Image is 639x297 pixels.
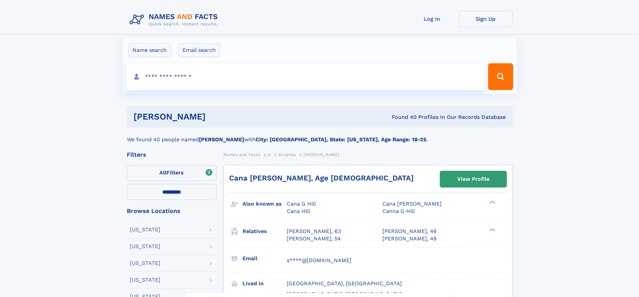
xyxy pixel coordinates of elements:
[130,277,160,283] div: [US_STATE]
[229,174,414,182] a: Cana [PERSON_NAME], Age [DEMOGRAPHIC_DATA]
[304,152,339,157] span: [PERSON_NAME]
[457,171,489,187] div: View Profile
[127,11,223,29] img: Logo Names and Facts
[159,169,166,176] span: All
[440,171,507,187] a: View Profile
[243,198,287,210] h3: Also known as
[382,208,415,214] span: Canna G Hill
[287,208,310,214] span: Cana Hill
[287,280,402,287] span: [GEOGRAPHIC_DATA], [GEOGRAPHIC_DATA]
[127,165,217,181] label: Filters
[488,200,496,205] div: ❯
[127,152,217,158] div: Filters
[130,227,160,232] div: [US_STATE]
[287,201,316,207] span: Cana G Hill
[199,136,244,143] b: [PERSON_NAME]
[382,228,437,235] a: [PERSON_NAME], 46
[287,235,341,242] a: [PERSON_NAME], 54
[268,150,271,159] a: G
[243,253,287,264] h3: Email
[223,150,260,159] a: Names and Facts
[178,43,220,57] label: Email search
[405,11,459,27] a: Log In
[130,244,160,249] div: [US_STATE]
[459,11,513,27] a: Sign Up
[268,152,271,157] span: G
[287,228,341,235] a: [PERSON_NAME], 63
[382,235,437,242] a: [PERSON_NAME], 48
[243,226,287,237] h3: Relatives
[130,261,160,266] div: [US_STATE]
[243,278,287,289] h3: Lived in
[488,63,513,90] button: Search Button
[127,208,217,214] div: Browse Locations
[299,114,506,121] div: Found 40 Profiles In Our Records Database
[126,63,485,90] input: search input
[256,136,426,143] b: City: [GEOGRAPHIC_DATA], State: [US_STATE], Age Range: 18-25
[278,150,296,159] a: Grushke
[128,43,171,57] label: Name search
[127,128,513,144] div: We found 40 people named with .
[134,113,299,121] h1: [PERSON_NAME]
[382,201,442,207] span: Cana [PERSON_NAME]
[488,227,496,232] div: ❯
[278,152,296,157] span: Grushke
